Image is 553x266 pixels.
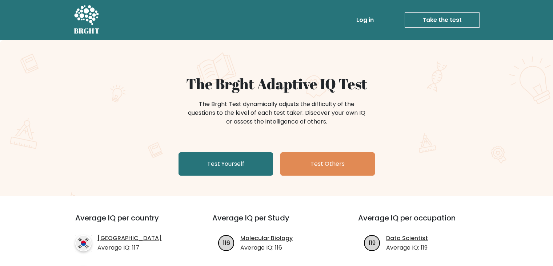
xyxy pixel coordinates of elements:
[353,13,377,27] a: Log in
[74,3,100,37] a: BRGHT
[74,27,100,35] h5: BRGHT
[212,214,341,231] h3: Average IQ per Study
[97,234,162,243] a: [GEOGRAPHIC_DATA]
[240,243,293,252] p: Average IQ: 116
[75,214,186,231] h3: Average IQ per country
[358,214,486,231] h3: Average IQ per occupation
[99,75,454,93] h1: The Brght Adaptive IQ Test
[97,243,162,252] p: Average IQ: 117
[223,238,230,247] text: 116
[405,12,480,28] a: Take the test
[179,152,273,176] a: Test Yourself
[369,238,376,247] text: 119
[240,234,293,243] a: Molecular Biology
[386,243,428,252] p: Average IQ: 119
[280,152,375,176] a: Test Others
[186,100,368,126] div: The Brght Test dynamically adjusts the difficulty of the questions to the level of each test take...
[386,234,428,243] a: Data Scientist
[75,235,92,251] img: country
